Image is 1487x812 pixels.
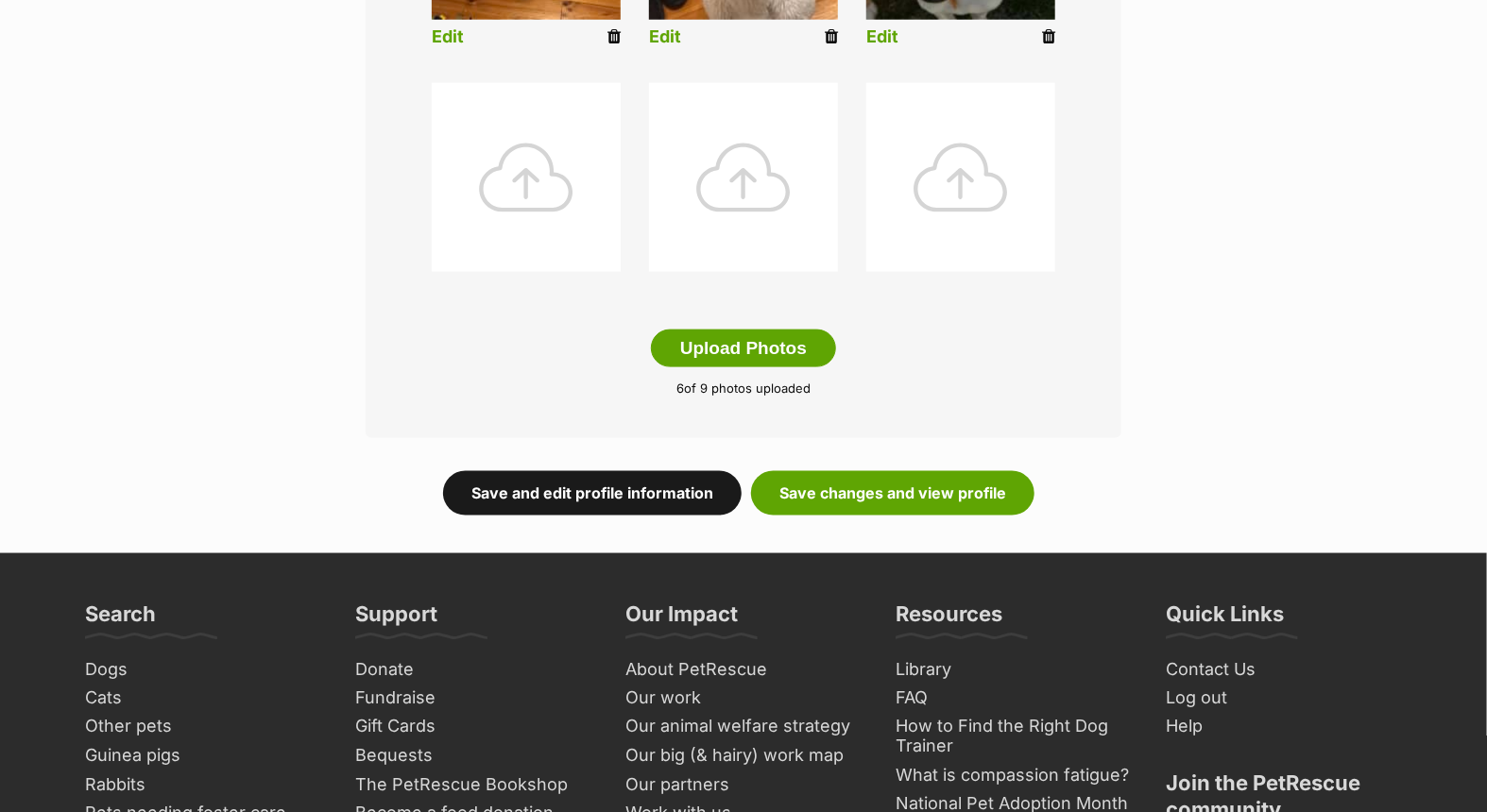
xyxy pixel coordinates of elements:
[888,684,1139,713] a: FAQ
[348,655,599,685] a: Donate
[348,713,599,742] a: Gift Cards
[866,27,898,47] a: Edit
[1158,713,1410,742] a: Help
[1158,684,1410,713] a: Log out
[1166,601,1284,638] h3: Quick Links
[348,742,599,771] a: Bequests
[888,655,1139,685] a: Library
[77,742,329,771] a: Guinea pigs
[1158,655,1410,685] a: Contact Us
[896,601,1002,638] h3: Resources
[651,330,836,367] button: Upload Photos
[348,771,599,801] a: The PetRescue Bookshop
[676,381,684,396] span: 6
[77,771,329,801] a: Rabbits
[355,601,437,638] h3: Support
[443,471,742,515] a: Save and edit profile information
[618,684,869,713] a: Our work
[77,713,329,742] a: Other pets
[888,762,1139,791] a: What is compassion fatigue?
[618,742,869,771] a: Our big (& hairy) work map
[618,713,869,742] a: Our animal welfare strategy
[394,380,1093,398] p: of 9 photos uploaded
[888,713,1139,761] a: How to Find the Right Dog Trainer
[751,471,1034,515] a: Save changes and view profile
[432,27,464,47] a: Edit
[85,601,156,638] h3: Search
[625,601,738,638] h3: Our Impact
[649,27,681,47] a: Edit
[618,655,869,685] a: About PetRescue
[77,655,329,685] a: Dogs
[618,771,869,801] a: Our partners
[348,684,599,713] a: Fundraise
[77,684,329,713] a: Cats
